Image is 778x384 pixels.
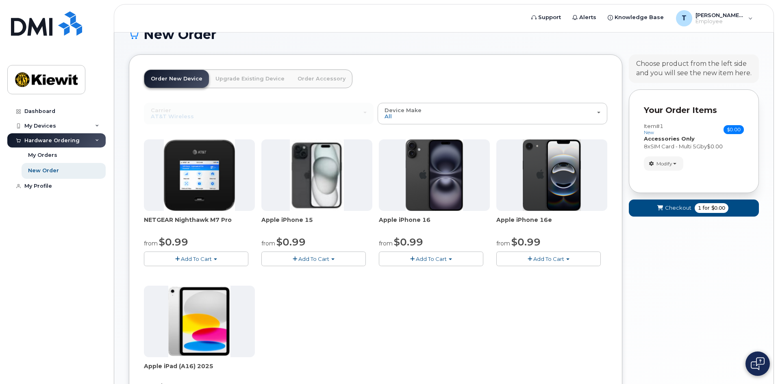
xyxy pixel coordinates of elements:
[523,139,581,211] img: iphone16e.png
[209,70,291,88] a: Upgrade Existing Device
[615,13,664,22] span: Knowledge Base
[261,252,366,266] button: Add To Cart
[290,139,344,211] img: iphone15.jpg
[379,252,483,266] button: Add To Cart
[159,236,188,248] span: $0.99
[695,12,744,18] span: [PERSON_NAME].[PERSON_NAME]
[695,18,744,25] span: Employee
[416,256,447,262] span: Add To Cart
[670,10,758,26] div: Tyler.Huff
[298,256,329,262] span: Add To Cart
[129,27,759,41] h1: New Order
[751,357,765,370] img: Open chat
[144,216,255,232] div: NETGEAR Nighthawk M7 Pro
[291,70,352,88] a: Order Accessory
[636,59,752,78] div: Choose product from the left side and you will see the new item here.
[682,13,687,23] span: T
[379,216,490,232] div: Apple iPhone 16
[644,123,663,135] h3: Item
[144,240,158,247] small: from
[533,256,564,262] span: Add To Cart
[168,286,230,357] img: iPad_A16.PNG
[144,252,248,266] button: Add To Cart
[496,216,607,232] div: Apple iPhone 16e
[656,123,663,129] span: #1
[261,216,372,232] div: Apple iPhone 15
[650,143,700,150] span: SIM Card - Multi 5G
[378,103,607,124] button: Device Make All
[181,256,212,262] span: Add To Cart
[538,13,561,22] span: Support
[526,9,567,26] a: Support
[629,200,759,216] button: Checkout 1 for $0.00
[644,104,744,116] p: Your Order Items
[602,9,669,26] a: Knowledge Base
[644,156,683,171] button: Modify
[644,143,744,150] div: x by
[496,240,510,247] small: from
[567,9,602,26] a: Alerts
[164,139,235,211] img: nighthawk_m7_pro.png
[144,362,255,378] div: Apple iPad (A16) 2025
[511,236,541,248] span: $0.99
[496,252,601,266] button: Add To Cart
[698,204,701,212] span: 1
[711,204,725,212] span: $0.00
[644,130,654,135] small: new
[394,236,423,248] span: $0.99
[701,204,711,212] span: for
[665,204,691,212] span: Checkout
[724,125,744,134] span: $0.00
[579,13,596,22] span: Alerts
[406,139,463,211] img: iphone_16_plus.png
[644,135,695,142] strong: Accessories Only
[379,240,393,247] small: from
[644,143,648,150] span: 8
[385,113,392,119] span: All
[656,160,672,167] span: Modify
[707,143,723,150] span: $0.00
[261,240,275,247] small: from
[276,236,306,248] span: $0.99
[144,70,209,88] a: Order New Device
[385,107,422,113] span: Device Make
